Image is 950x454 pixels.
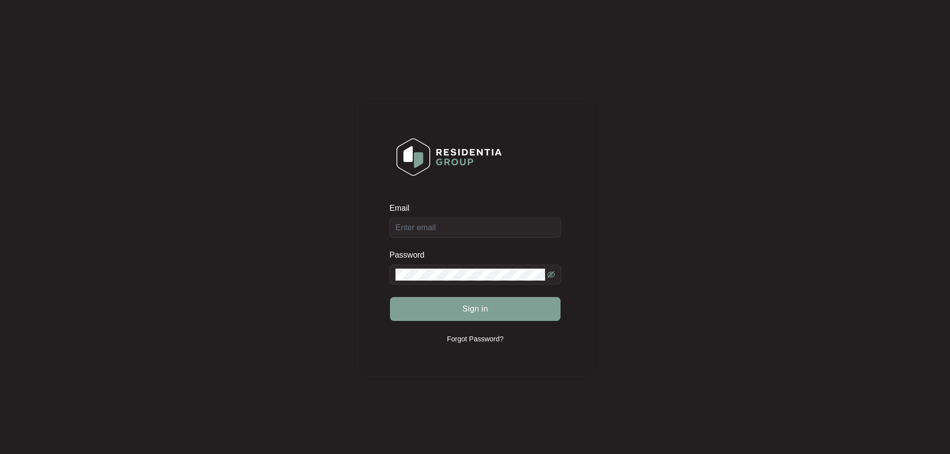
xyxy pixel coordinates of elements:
[389,218,561,238] input: Email
[447,334,504,344] p: Forgot Password?
[390,297,561,321] button: Sign in
[462,303,488,315] span: Sign in
[389,203,416,213] label: Email
[390,132,508,182] img: Login Logo
[395,269,545,281] input: Password
[547,271,555,279] span: eye-invisible
[389,250,432,260] label: Password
